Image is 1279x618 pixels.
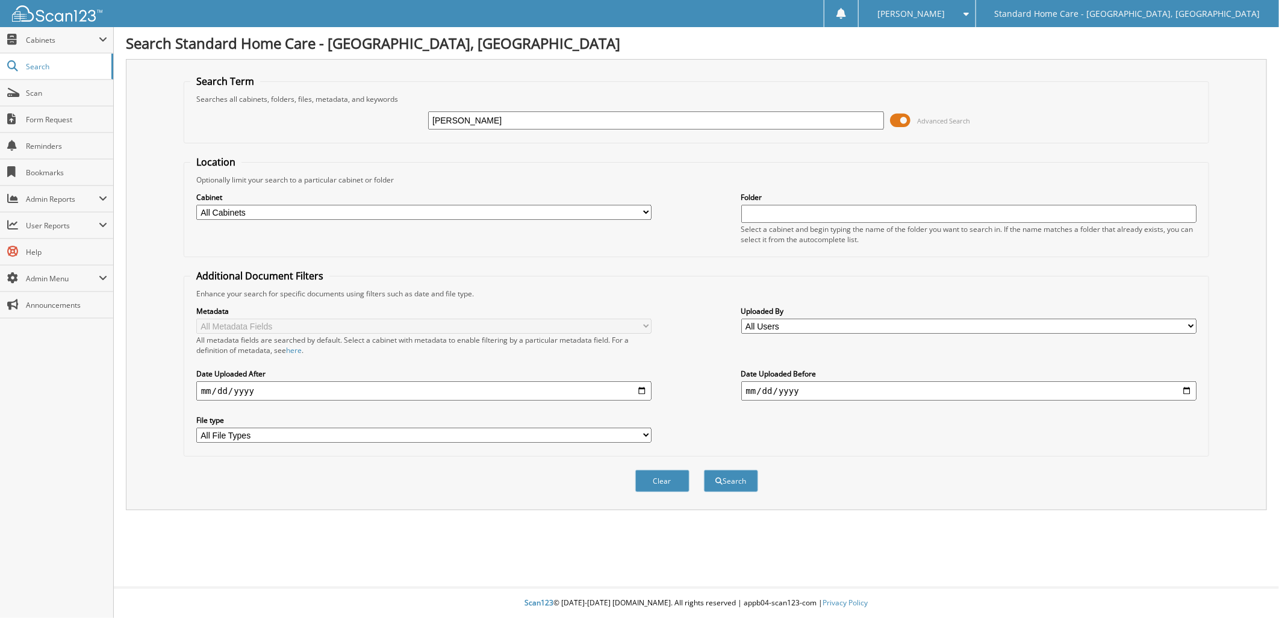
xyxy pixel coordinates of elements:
span: [PERSON_NAME] [877,10,945,17]
img: scan123-logo-white.svg [12,5,102,22]
div: Optionally limit your search to a particular cabinet or folder [190,175,1203,185]
input: end [741,381,1197,401]
button: Clear [635,470,689,492]
div: © [DATE]-[DATE] [DOMAIN_NAME]. All rights reserved | appb04-scan123-com | [114,588,1279,618]
div: Searches all cabinets, folders, files, metadata, and keywords [190,94,1203,104]
label: Metadata [196,306,652,316]
span: Announcements [26,300,107,310]
span: Scan123 [525,598,554,608]
span: Cabinets [26,35,99,45]
label: Cabinet [196,192,652,202]
a: here [286,345,302,355]
span: Admin Reports [26,194,99,204]
span: Reminders [26,141,107,151]
input: start [196,381,652,401]
span: Scan [26,88,107,98]
div: Select a cabinet and begin typing the name of the folder you want to search in. If the name match... [741,224,1197,245]
legend: Location [190,155,241,169]
legend: Additional Document Filters [190,269,329,282]
span: Standard Home Care - [GEOGRAPHIC_DATA], [GEOGRAPHIC_DATA] [995,10,1260,17]
div: All metadata fields are searched by default. Select a cabinet with metadata to enable filtering b... [196,335,652,355]
label: Date Uploaded After [196,369,652,379]
label: Uploaded By [741,306,1197,316]
a: Privacy Policy [823,598,868,608]
button: Search [704,470,758,492]
span: User Reports [26,220,99,231]
span: Help [26,247,107,257]
span: Bookmarks [26,167,107,178]
h1: Search Standard Home Care - [GEOGRAPHIC_DATA], [GEOGRAPHIC_DATA] [126,33,1267,53]
label: Date Uploaded Before [741,369,1197,379]
span: Advanced Search [917,116,971,125]
span: Search [26,61,105,72]
span: Admin Menu [26,273,99,284]
legend: Search Term [190,75,260,88]
span: Form Request [26,114,107,125]
div: Enhance your search for specific documents using filters such as date and file type. [190,289,1203,299]
label: Folder [741,192,1197,202]
label: File type [196,415,652,425]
